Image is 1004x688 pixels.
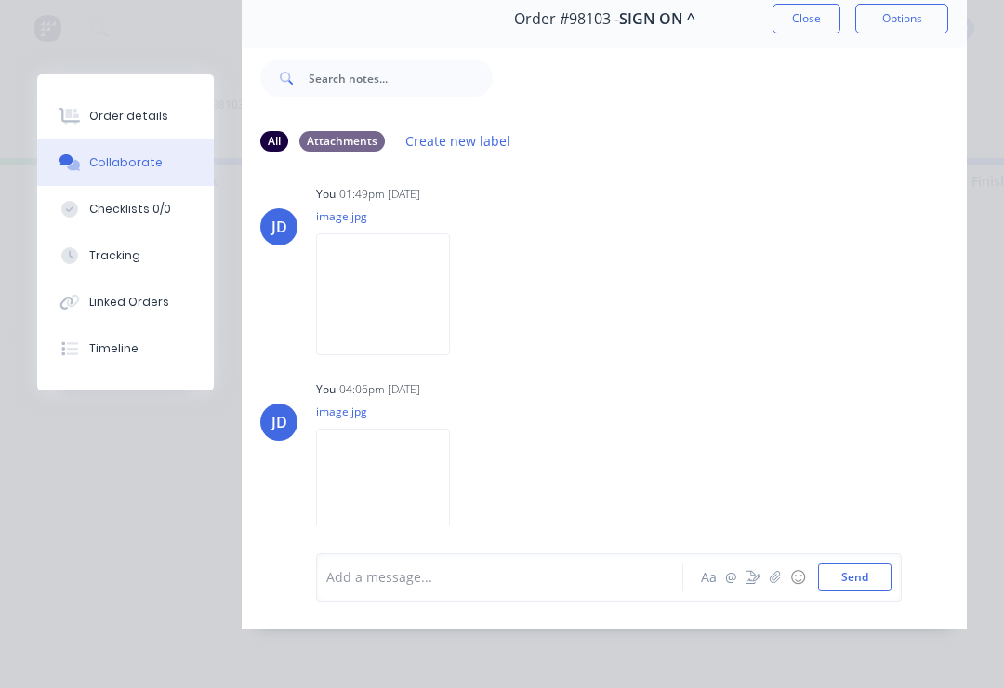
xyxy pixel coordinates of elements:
button: Create new label [396,128,521,153]
div: 04:06pm [DATE] [339,381,420,398]
button: @ [720,566,742,589]
button: Linked Orders [37,279,214,325]
input: Search notes... [309,60,493,97]
button: Tracking [37,232,214,279]
div: JD [271,411,287,433]
button: ☺ [786,566,809,589]
div: JD [271,216,287,238]
button: Timeline [37,325,214,372]
button: Checklists 0/0 [37,186,214,232]
div: You [316,186,336,203]
p: image.jpg [316,208,469,224]
button: Options [855,4,948,33]
p: image.jpg [316,404,469,419]
div: All [260,131,288,152]
div: Checklists 0/0 [89,201,171,218]
div: Collaborate [89,154,163,171]
div: Order details [89,108,168,125]
div: Linked Orders [89,294,169,311]
div: Timeline [89,340,139,357]
button: Collaborate [37,139,214,186]
div: Attachments [299,131,385,152]
div: Tracking [89,247,140,264]
span: SIGN ON ^ [619,10,695,28]
div: You [316,381,336,398]
button: Send [818,563,892,591]
button: Aa [697,566,720,589]
button: Order details [37,93,214,139]
span: Order #98103 - [514,10,619,28]
button: Close [773,4,840,33]
div: 01:49pm [DATE] [339,186,420,203]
